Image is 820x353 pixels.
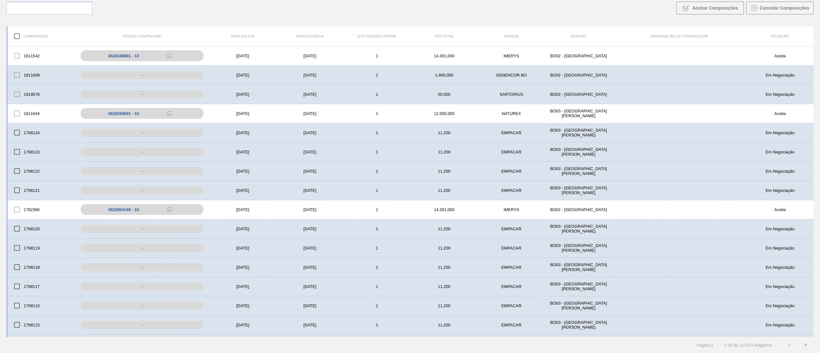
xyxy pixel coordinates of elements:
[343,53,411,58] div: 1
[746,303,814,308] div: Em Negociação
[746,150,814,154] div: Em Negociação
[478,323,545,327] div: EMPACAR
[545,320,612,330] div: BO03 - Santa Cruz
[276,188,344,193] div: [DATE]
[782,337,798,353] button: <
[81,129,203,137] div: -
[478,303,545,308] div: EMPACAR
[746,169,814,174] div: Em Negociação
[478,265,545,270] div: EMPACAR
[81,90,203,98] div: -
[8,87,75,101] div: 1819078
[8,184,75,197] div: 1798121
[343,111,411,116] div: 1
[276,265,344,270] div: [DATE]
[545,147,612,157] div: BO03 - Santa Cruz
[209,130,276,135] div: [DATE]
[343,34,411,38] div: Qtd Pedidos Portal
[478,150,545,154] div: EMPACAR
[276,226,344,231] div: [DATE]
[411,303,478,308] div: 11,200
[276,303,344,308] div: [DATE]
[276,246,344,250] div: [DATE]
[343,284,411,289] div: 1
[163,52,176,60] div: Copiar
[411,130,478,135] div: 11,200
[411,284,478,289] div: 11,200
[209,265,276,270] div: [DATE]
[411,92,478,97] div: 50,000
[478,169,545,174] div: EMPACAR
[545,282,612,291] div: BO03 - Santa Cruz
[478,92,545,97] div: SARTORIUS
[746,246,814,250] div: Em Negociação
[276,150,344,154] div: [DATE]
[545,92,612,97] div: BO02 - La Paz
[163,206,176,213] div: Copiar
[81,244,203,252] div: -
[8,260,75,274] div: 1798118
[8,29,75,43] div: Composição
[276,92,344,97] div: [DATE]
[411,53,478,58] div: 14.301,000
[276,284,344,289] div: [DATE]
[545,185,612,195] div: BO03 - Santa Cruz
[209,169,276,174] div: [DATE]
[276,111,344,116] div: [DATE]
[545,53,612,58] div: BO02 - La Paz
[8,107,75,120] div: 1811644
[545,109,612,118] div: BO03 - Santa Cruz
[411,323,478,327] div: 11,200
[209,53,276,58] div: [DATE]
[478,130,545,135] div: EMPACAR
[723,343,772,348] span: 1 - 50 de 127214 Registros
[545,73,612,78] div: BO02 - La Paz
[81,71,203,79] div: -
[411,226,478,231] div: 11,200
[478,188,545,193] div: EMPACAR
[746,111,814,116] div: Aceita
[343,169,411,174] div: 1
[343,303,411,308] div: 1
[545,128,612,137] div: BO03 - Santa Cruz
[343,265,411,270] div: 1
[746,130,814,135] div: Em Negociação
[411,111,478,116] div: 12.000,000
[746,226,814,231] div: Em Negociação
[8,222,75,235] div: 1798120
[75,34,209,38] div: Pedido Compra SAP
[8,241,75,255] div: 1798119
[209,34,276,38] div: Data coleta
[545,207,612,212] div: BO02 - La Paz
[746,265,814,270] div: Em Negociação
[478,226,545,231] div: EMPACAR
[545,224,612,234] div: BO03 - Santa Cruz
[163,110,176,117] div: Copiar
[478,73,545,78] div: GENENCOR BO
[411,207,478,212] div: 14.301,000
[411,265,478,270] div: 11,200
[411,150,478,154] div: 11,200
[8,280,75,293] div: 1798117
[108,207,139,212] div: 4522004149 - 10
[746,188,814,193] div: Em Negociação
[545,34,612,38] div: Destino
[343,246,411,250] div: 1
[81,283,203,291] div: -
[746,2,814,14] button: Cancelar Composições
[108,53,139,58] div: 4522048881 - 10
[8,49,75,62] div: 1811542
[276,73,344,78] div: [DATE]
[276,207,344,212] div: [DATE]
[8,299,75,312] div: 1798116
[411,34,478,38] div: Qtd Total
[746,34,814,38] div: Situação
[209,150,276,154] div: [DATE]
[692,5,738,11] span: Aceitar Composições
[276,130,344,135] div: [DATE]
[798,337,814,353] button: >
[8,68,75,82] div: 1811609
[209,111,276,116] div: [DATE]
[343,73,411,78] div: 1
[81,225,203,233] div: -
